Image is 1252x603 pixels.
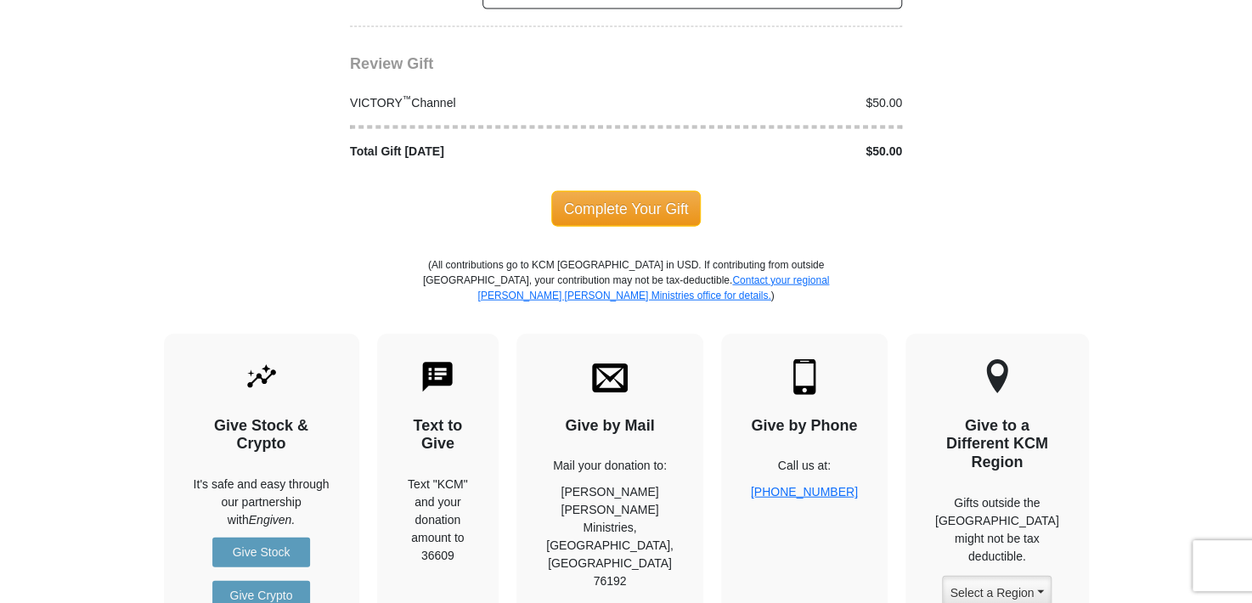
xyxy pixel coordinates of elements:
div: $50.00 [626,143,911,161]
div: Total Gift [DATE] [341,143,627,161]
p: Mail your donation to: [546,457,674,475]
h4: Text to Give [407,417,470,454]
p: Call us at: [751,457,858,475]
img: other-region [985,359,1009,395]
div: VICTORY Channel [341,94,627,112]
h4: Give to a Different KCM Region [935,417,1059,472]
img: envelope.svg [592,359,628,395]
p: [PERSON_NAME] [PERSON_NAME] Ministries, [GEOGRAPHIC_DATA], [GEOGRAPHIC_DATA] 76192 [546,483,674,590]
p: Gifts outside the [GEOGRAPHIC_DATA] might not be tax deductible. [935,494,1059,566]
h4: Give by Mail [546,417,674,436]
a: Give Stock [212,538,310,567]
sup: ™ [403,93,412,104]
div: $50.00 [626,94,911,112]
img: give-by-stock.svg [244,359,279,395]
p: It's safe and easy through our partnership with [194,476,330,529]
img: text-to-give.svg [420,359,455,395]
a: Contact your regional [PERSON_NAME] [PERSON_NAME] Ministries office for details. [477,274,829,301]
img: mobile.svg [787,359,822,395]
i: Engiven. [249,513,295,527]
a: [PHONE_NUMBER] [751,485,858,499]
h4: Give Stock & Crypto [194,417,330,454]
div: Text "KCM" and your donation amount to 36609 [407,476,470,565]
p: (All contributions go to KCM [GEOGRAPHIC_DATA] in USD. If contributing from outside [GEOGRAPHIC_D... [422,257,830,334]
span: Complete Your Gift [551,191,702,227]
h4: Give by Phone [751,417,858,436]
span: Review Gift [350,55,433,72]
